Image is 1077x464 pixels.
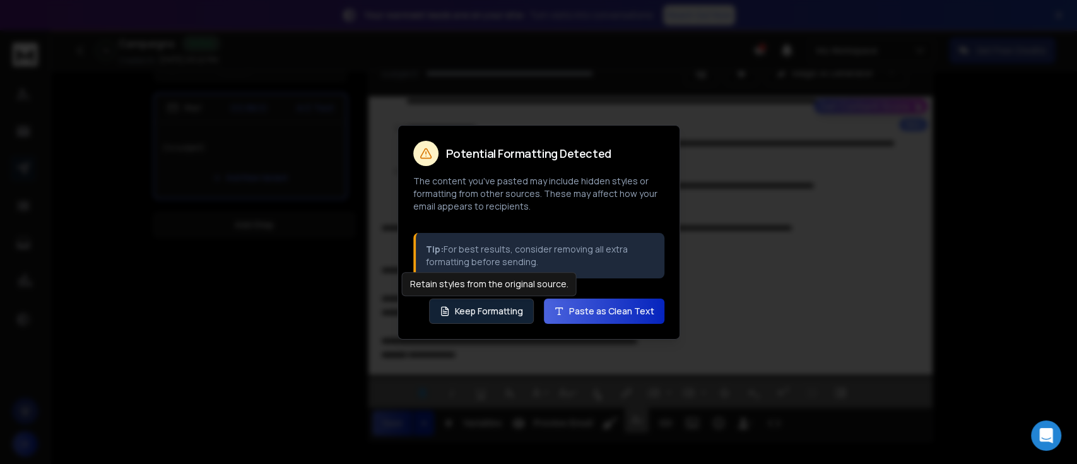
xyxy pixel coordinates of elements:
div: Retain styles from the original source. [401,272,576,296]
p: For best results, consider removing all extra formatting before sending. [426,243,654,268]
button: Keep Formatting [429,299,534,324]
div: Open Intercom Messenger [1031,420,1061,451]
h2: Potential Formatting Detected [446,148,611,159]
strong: Tip: [426,243,444,255]
p: The content you've pasted may include hidden styles or formatting from other sources. These may a... [413,175,664,213]
button: Paste as Clean Text [544,299,664,324]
